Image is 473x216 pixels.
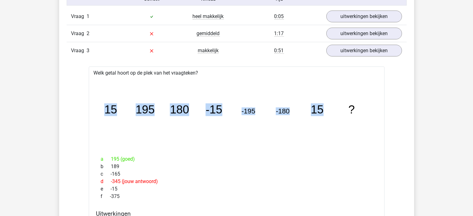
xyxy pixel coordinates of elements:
[242,108,255,115] tspan: -195
[170,103,189,116] tspan: 180
[274,30,284,37] span: 1:17
[101,193,110,200] span: f
[96,163,377,170] div: 189
[101,155,111,163] span: a
[101,185,111,193] span: e
[96,178,377,185] div: -345 (jouw antwoord)
[198,48,219,54] span: makkelijk
[71,30,87,37] span: Vraag
[96,193,377,200] div: -375
[311,103,324,116] tspan: 15
[326,45,402,57] a: uitwerkingen bekijken
[87,13,90,19] span: 1
[274,48,284,54] span: 0:51
[104,103,117,116] tspan: 15
[274,13,284,20] span: 0:05
[206,103,222,116] tspan: -15
[87,30,90,36] span: 2
[101,163,111,170] span: b
[326,11,402,22] a: uitwerkingen bekijken
[71,13,87,20] span: Vraag
[349,103,355,116] tspan: ?
[197,30,220,37] span: gemiddeld
[71,47,87,54] span: Vraag
[101,170,111,178] span: c
[193,13,224,20] span: heel makkelijk
[87,48,90,53] span: 3
[96,170,377,178] div: -165
[276,108,290,115] tspan: -180
[96,185,377,193] div: -15
[96,155,377,163] div: 195 (goed)
[135,103,155,116] tspan: 195
[101,178,111,185] span: d
[326,28,402,39] a: uitwerkingen bekijken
